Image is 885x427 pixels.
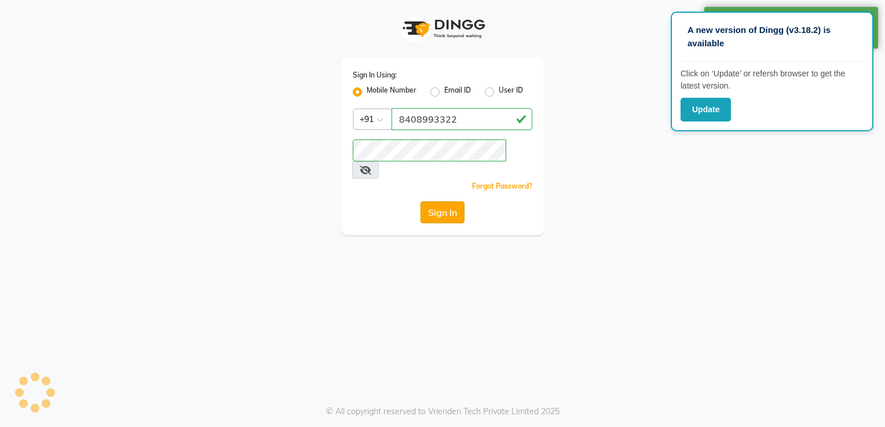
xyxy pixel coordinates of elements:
[396,12,489,46] img: logo1.svg
[353,70,397,80] label: Sign In Using:
[681,98,731,122] button: Update
[687,24,857,50] p: A new version of Dingg (v3.18.2) is available
[420,201,465,223] button: Sign In
[392,108,532,130] input: Username
[499,85,523,99] label: User ID
[367,85,416,99] label: Mobile Number
[353,139,506,161] input: Username
[472,182,532,190] a: Forgot Password?
[444,85,471,99] label: Email ID
[681,68,864,92] p: Click on ‘Update’ or refersh browser to get the latest version.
